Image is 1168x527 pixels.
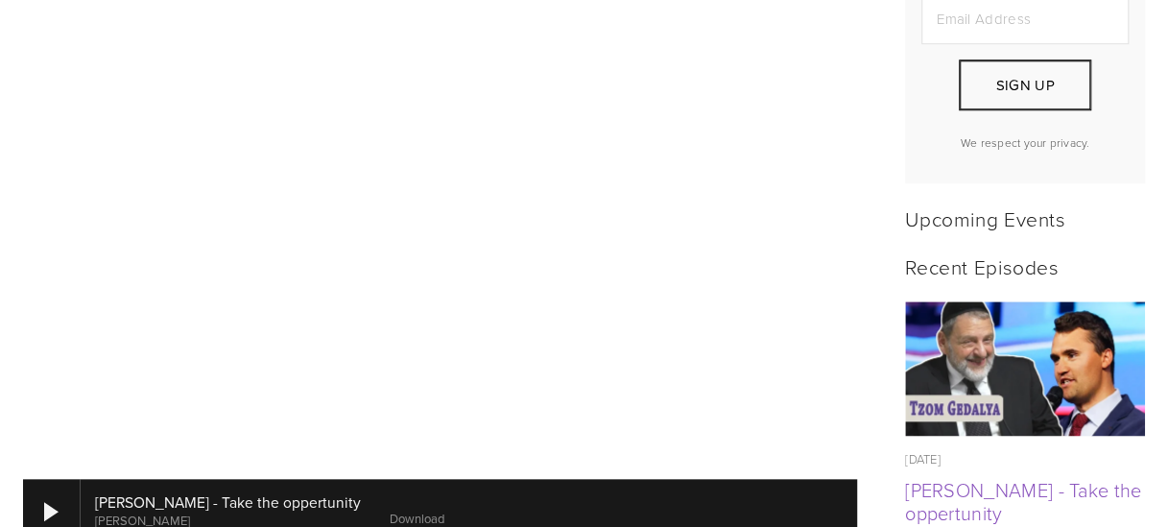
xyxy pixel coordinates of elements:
img: Tzom Gedalya - Take the oppertunity [905,301,1146,437]
a: [PERSON_NAME] - Take the oppertunity [905,476,1141,526]
p: We respect your privacy. [921,134,1129,151]
time: [DATE] [905,450,941,467]
a: Tzom Gedalya - Take the oppertunity [905,301,1145,437]
h2: Upcoming Events [905,206,1145,230]
button: Sign Up [959,60,1091,110]
span: Sign Up [995,75,1054,95]
a: Download [390,510,444,527]
h2: Recent Episodes [905,254,1145,278]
